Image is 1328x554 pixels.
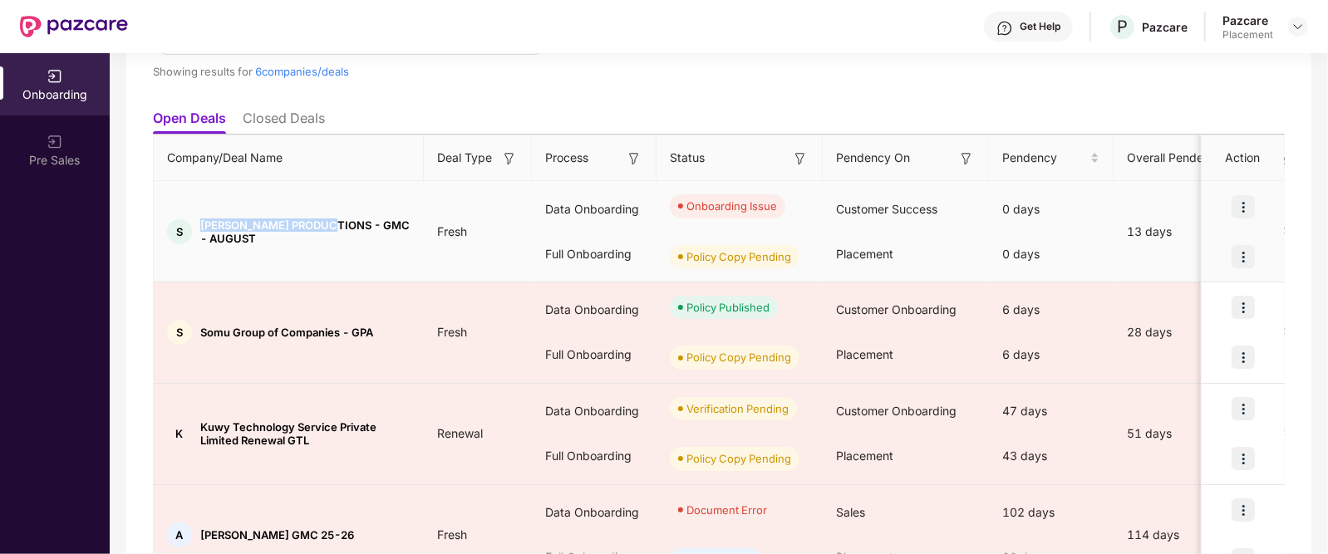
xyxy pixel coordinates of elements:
li: Open Deals [153,110,226,134]
span: Sales [836,505,865,519]
img: icon [1232,245,1255,268]
div: 13 days [1114,223,1255,241]
th: Company/Deal Name [154,135,424,181]
span: Customer Success [836,202,937,216]
div: S [167,320,192,345]
span: P [1117,17,1128,37]
span: Pendency [1002,149,1087,167]
div: Data Onboarding [532,490,657,535]
th: Pendency [989,135,1114,181]
span: Fresh [424,224,480,238]
div: 102 days [989,490,1114,535]
img: icon [1232,397,1255,420]
div: Policy Published [686,299,770,316]
div: Get Help [1020,20,1060,33]
span: Kuwy Technology Service Private Limited Renewal GTL [200,420,411,447]
li: Closed Deals [243,110,325,134]
div: 28 days [1114,323,1255,341]
img: svg+xml;base64,PHN2ZyB3aWR0aD0iMjAiIGhlaWdodD0iMjAiIHZpZXdCb3g9IjAgMCAyMCAyMCIgZmlsbD0ibm9uZSIgeG... [47,68,63,85]
span: Placement [836,347,893,361]
span: Customer Onboarding [836,404,957,418]
img: svg+xml;base64,PHN2ZyB3aWR0aD0iMjAiIGhlaWdodD0iMjAiIHZpZXdCb3g9IjAgMCAyMCAyMCIgZmlsbD0ibm9uZSIgeG... [47,134,63,150]
div: 114 days [1114,526,1255,544]
div: 51 days [1114,424,1255,443]
div: A [167,522,192,547]
img: svg+xml;base64,PHN2ZyB3aWR0aD0iMTYiIGhlaWdodD0iMTYiIHZpZXdCb3g9IjAgMCAxNiAxNiIgZmlsbD0ibm9uZSIgeG... [792,150,809,167]
div: Full Onboarding [532,232,657,277]
div: Showing results for [153,65,943,78]
th: Action [1202,135,1285,181]
div: Full Onboarding [532,332,657,377]
div: 43 days [989,434,1114,478]
img: New Pazcare Logo [20,16,128,37]
div: Full Onboarding [532,434,657,478]
div: Data Onboarding [532,187,657,232]
img: icon [1232,195,1255,218]
div: Policy Copy Pending [686,450,791,467]
div: Placement [1222,28,1273,42]
div: Document Error [686,502,767,518]
div: K [167,421,192,446]
span: Fresh [424,527,480,542]
span: Process [545,149,588,167]
img: icon [1232,346,1255,369]
div: 0 days [989,187,1114,232]
div: 0 days [989,232,1114,277]
img: svg+xml;base64,PHN2ZyBpZD0iRHJvcGRvd24tMzJ4MzIiIHhtbG5zPSJodHRwOi8vd3d3LnczLm9yZy8yMDAwL3N2ZyIgd2... [1291,20,1305,33]
img: svg+xml;base64,PHN2ZyB3aWR0aD0iMTYiIGhlaWdodD0iMTYiIHZpZXdCb3g9IjAgMCAxNiAxNiIgZmlsbD0ibm9uZSIgeG... [501,150,518,167]
span: [PERSON_NAME] PRODUCTIONS - GMC - AUGUST [200,218,411,245]
img: icon [1232,447,1255,470]
div: Onboarding Issue [686,198,777,214]
div: 6 days [989,287,1114,332]
img: svg+xml;base64,PHN2ZyBpZD0iSGVscC0zMngzMiIgeG1sbnM9Imh0dHA6Ly93d3cudzMub3JnLzIwMDAvc3ZnIiB3aWR0aD... [996,20,1013,37]
img: svg+xml;base64,PHN2ZyB3aWR0aD0iMTYiIGhlaWdodD0iMTYiIHZpZXdCb3g9IjAgMCAxNiAxNiIgZmlsbD0ibm9uZSIgeG... [626,150,642,167]
span: 6 companies/deals [255,65,349,78]
span: Customer Onboarding [836,302,957,316]
span: Fresh [424,325,480,339]
span: Deal Type [437,149,492,167]
div: Policy Copy Pending [686,349,791,365]
img: svg+xml;base64,PHN2ZyB3aWR0aD0iMTYiIGhlaWdodD0iMTYiIHZpZXdCb3g9IjAgMCAxNiAxNiIgZmlsbD0ibm9uZSIgeG... [958,150,975,167]
div: 6 days [989,332,1114,377]
div: 47 days [989,389,1114,434]
span: Renewal [424,426,496,440]
div: S [167,219,192,244]
img: icon [1232,498,1255,522]
div: Data Onboarding [532,287,657,332]
img: icon [1232,296,1255,319]
div: Policy Copy Pending [686,248,791,265]
span: [PERSON_NAME] GMC 25-26 [200,528,354,542]
div: Data Onboarding [532,389,657,434]
span: Status [670,149,705,167]
span: Somu Group of Companies - GPA [200,326,373,339]
span: Placement [836,449,893,463]
div: Pazcare [1142,19,1188,35]
th: Overall Pendency [1114,135,1255,181]
div: Pazcare [1222,12,1273,28]
span: Placement [836,247,893,261]
span: Pendency On [836,149,910,167]
div: Verification Pending [686,400,789,417]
